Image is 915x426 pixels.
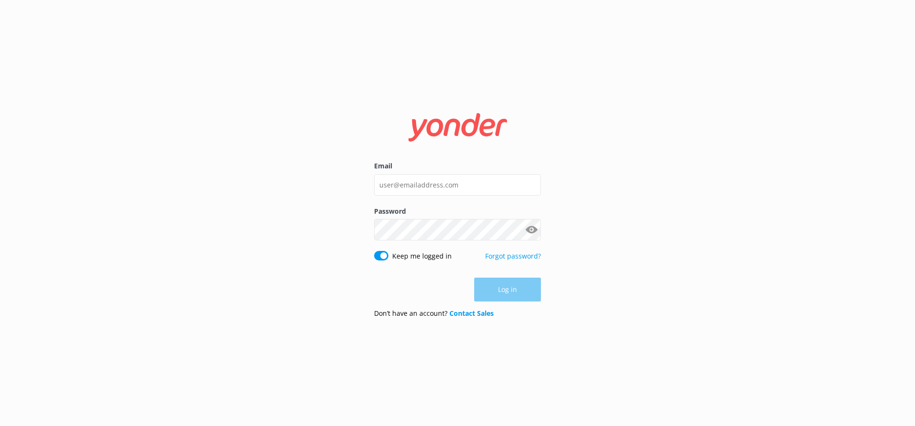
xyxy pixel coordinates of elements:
[449,309,494,318] a: Contact Sales
[374,206,541,217] label: Password
[374,161,541,171] label: Email
[374,174,541,196] input: user@emailaddress.com
[485,251,541,260] a: Forgot password?
[374,308,494,319] p: Don’t have an account?
[392,251,452,261] label: Keep me logged in
[522,220,541,239] button: Show password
